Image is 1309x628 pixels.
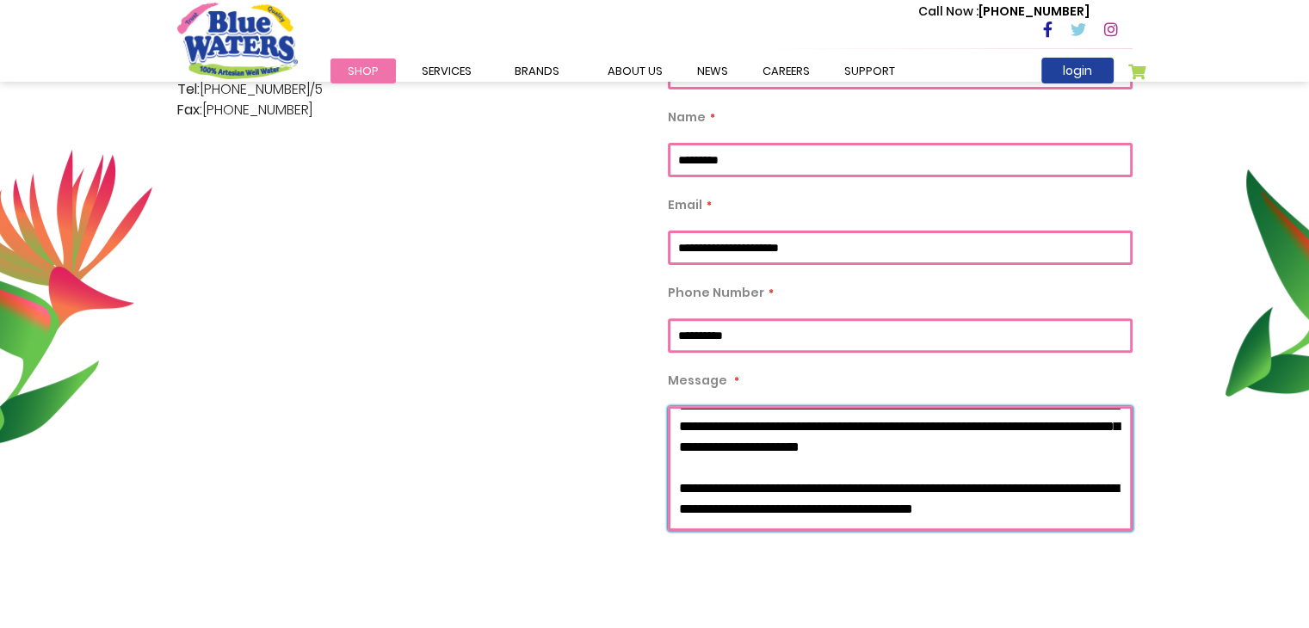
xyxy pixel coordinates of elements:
[177,100,202,120] span: Fax:
[515,63,559,79] span: Brands
[918,3,979,20] span: Call Now :
[918,3,1090,21] p: [PHONE_NUMBER]
[827,58,912,83] a: support
[680,58,745,83] a: News
[668,548,929,615] iframe: reCAPTCHA
[745,58,827,83] a: careers
[668,108,706,126] span: Name
[177,79,642,120] p: [PHONE_NUMBER]/5 [PHONE_NUMBER]
[590,58,680,83] a: about us
[177,79,200,100] span: Tel:
[668,284,764,301] span: Phone Number
[668,196,702,213] span: Email
[668,372,727,389] span: Message
[348,63,379,79] span: Shop
[177,3,298,78] a: store logo
[422,63,472,79] span: Services
[1041,58,1114,83] a: login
